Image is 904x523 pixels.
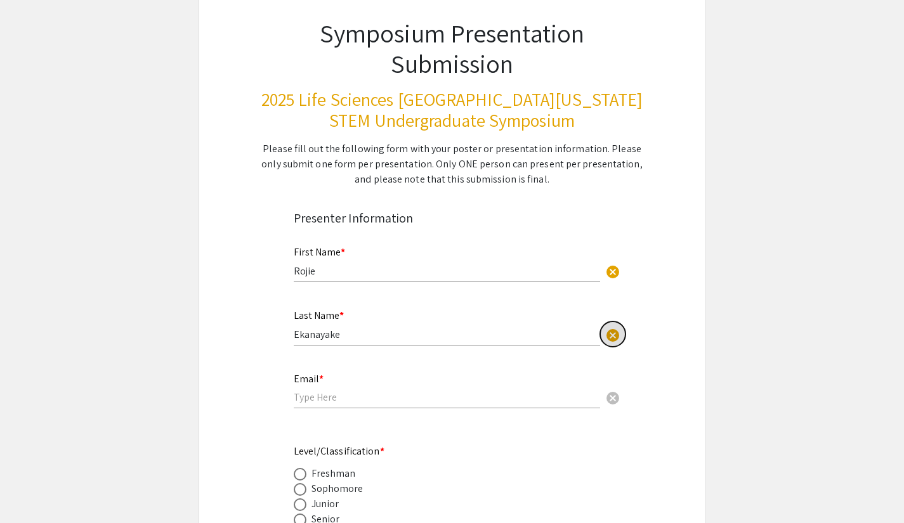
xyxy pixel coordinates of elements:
div: Freshman [311,466,356,481]
iframe: Chat [10,466,54,513]
input: Type Here [294,328,600,341]
div: Presenter Information [294,209,611,228]
mat-label: First Name [294,245,345,259]
button: Clear [600,258,626,283]
input: Type Here [294,264,600,278]
div: Sophomore [311,481,364,496]
span: cancel [605,328,620,343]
span: cancel [605,264,620,280]
mat-label: Last Name [294,309,344,322]
button: Clear [600,385,626,410]
mat-label: Level/Classification [294,444,384,458]
input: Type Here [294,391,600,404]
h3: 2025 Life Sciences [GEOGRAPHIC_DATA][US_STATE] STEM Undergraduate Symposium [261,89,644,131]
h1: Symposium Presentation Submission [261,18,644,79]
span: cancel [605,391,620,406]
div: Please fill out the following form with your poster or presentation information. Please only subm... [261,141,644,187]
mat-label: Email [294,372,324,385]
button: Clear [600,321,626,347]
div: Junior [311,496,339,512]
